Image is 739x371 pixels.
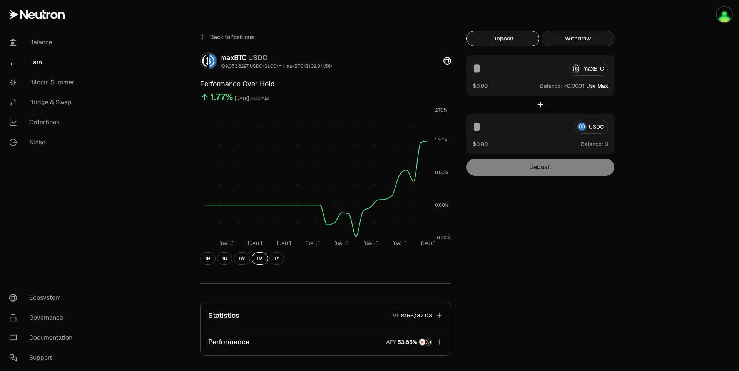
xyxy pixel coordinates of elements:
button: 1M [252,252,268,265]
tspan: 0.00% [435,202,449,208]
tspan: [DATE] [392,240,406,247]
span: USDC [248,53,268,62]
div: 109,053.8297 USDC ($1.00) = 1 maxBTC ($109,011.56) [220,63,332,69]
button: 1W [234,252,250,265]
img: Structured Points [425,339,431,345]
a: Ecosystem [3,288,83,308]
button: StatisticsTVL$155,132.03 [201,302,451,329]
button: PerformanceAPYNTRNStructured Points [201,329,451,355]
p: Performance [208,337,249,347]
tspan: [DATE] [306,240,320,247]
tspan: 0.90% [435,170,448,176]
a: Support [3,348,83,368]
span: Balance: [581,140,603,148]
a: Balance [3,32,83,52]
div: [DATE] 3:00 AM [235,94,269,103]
span: Balance: [540,82,562,90]
button: $0.00 [473,140,488,148]
button: 1H [200,252,216,265]
a: Back toPositions [200,31,254,43]
span: Back to Positions [210,33,254,41]
button: 1D [217,252,232,265]
a: Documentation [3,328,83,348]
button: Use Max [586,82,608,90]
button: Withdraw [542,31,614,46]
span: $155,132.03 [401,312,432,319]
a: Bridge & Swap [3,92,83,112]
a: Orderbook [3,112,83,133]
tspan: [DATE] [248,240,262,247]
tspan: -0.90% [435,235,450,241]
a: Stake [3,133,83,153]
p: TVL [390,312,400,319]
img: USDC Logo [209,53,216,69]
tspan: [DATE] [421,240,435,247]
tspan: [DATE] [334,240,349,247]
button: NTRNStructured Points [398,338,432,346]
div: maxBTC [220,52,332,63]
p: APY [386,338,396,346]
a: Bitcoin Summer [3,72,83,92]
h3: Performance Over Hold [200,79,451,89]
tspan: [DATE] [219,240,234,247]
tspan: 2.70% [435,107,447,113]
a: Earn [3,52,83,72]
tspan: 1.80% [435,137,447,143]
img: NTRN [419,339,425,345]
button: 1Y [269,252,284,265]
p: Statistics [208,310,239,321]
div: 1.77% [210,91,233,103]
a: Governance [3,308,83,328]
tspan: [DATE] [363,240,378,247]
img: Sub3Serg [717,7,732,22]
button: $0.00 [473,82,488,90]
img: maxBTC Logo [201,53,208,69]
button: Deposit [466,31,539,46]
tspan: [DATE] [277,240,291,247]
